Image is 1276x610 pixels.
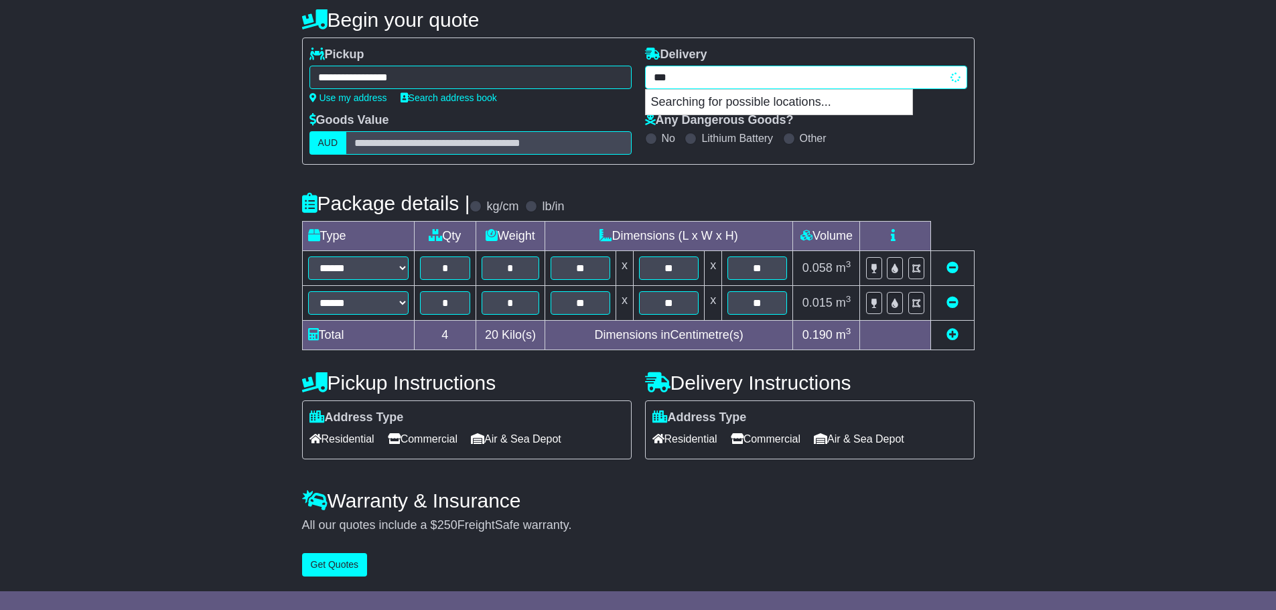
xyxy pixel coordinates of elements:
label: lb/in [542,200,564,214]
a: Remove this item [946,261,959,275]
span: Commercial [388,429,457,449]
span: 0.015 [802,296,833,309]
label: Goods Value [309,113,389,128]
td: Type [302,222,414,251]
h4: Begin your quote [302,9,975,31]
td: Qty [414,222,476,251]
label: Delivery [645,48,707,62]
typeahead: Please provide city [645,66,967,89]
td: Total [302,321,414,350]
span: Air & Sea Depot [814,429,904,449]
label: Any Dangerous Goods? [645,113,794,128]
a: Use my address [309,92,387,103]
sup: 3 [846,294,851,304]
a: Search address book [401,92,497,103]
span: m [836,261,851,275]
td: x [616,251,633,286]
td: 4 [414,321,476,350]
span: Residential [309,429,374,449]
button: Get Quotes [302,553,368,577]
p: Searching for possible locations... [646,90,912,115]
h4: Package details | [302,192,470,214]
td: Dimensions (L x W x H) [545,222,793,251]
span: 250 [437,518,457,532]
label: Other [800,132,827,145]
td: Dimensions in Centimetre(s) [545,321,793,350]
td: x [616,286,633,321]
span: 0.190 [802,328,833,341]
span: Air & Sea Depot [471,429,561,449]
span: 0.058 [802,261,833,275]
h4: Delivery Instructions [645,372,975,394]
label: Address Type [309,410,404,425]
td: Volume [793,222,860,251]
sup: 3 [846,259,851,269]
td: x [705,286,722,321]
td: Weight [476,222,545,251]
h4: Pickup Instructions [302,372,632,394]
div: All our quotes include a $ FreightSafe warranty. [302,518,975,533]
sup: 3 [846,326,851,336]
label: Lithium Battery [701,132,773,145]
a: Add new item [946,328,959,341]
span: m [836,296,851,309]
span: 20 [485,328,498,341]
label: Address Type [652,410,747,425]
label: Pickup [309,48,364,62]
span: m [836,328,851,341]
a: Remove this item [946,296,959,309]
td: Kilo(s) [476,321,545,350]
label: kg/cm [486,200,518,214]
td: x [705,251,722,286]
span: Commercial [731,429,800,449]
span: Residential [652,429,717,449]
label: AUD [309,131,347,155]
label: No [662,132,675,145]
h4: Warranty & Insurance [302,489,975,512]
